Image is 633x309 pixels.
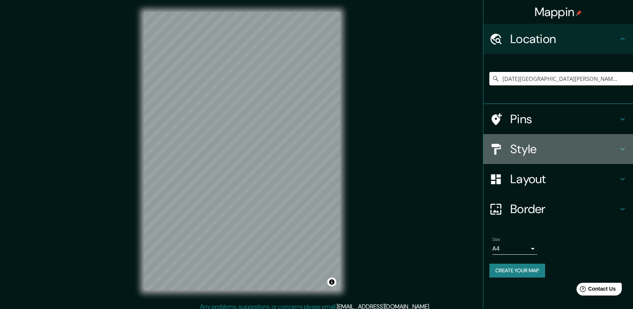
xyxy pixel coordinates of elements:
[492,236,500,243] label: Size
[483,104,633,134] div: Pins
[510,31,618,46] h4: Location
[492,243,537,255] div: A4
[489,264,545,278] button: Create your map
[483,134,633,164] div: Style
[144,12,340,290] canvas: Map
[483,194,633,224] div: Border
[510,202,618,216] h4: Border
[576,10,582,16] img: pin-icon.png
[535,4,582,19] h4: Mappin
[566,280,625,301] iframe: Help widget launcher
[327,278,336,287] button: Toggle attribution
[510,172,618,187] h4: Layout
[483,164,633,194] div: Layout
[510,112,618,127] h4: Pins
[489,72,633,85] input: Pick your city or area
[483,24,633,54] div: Location
[510,142,618,157] h4: Style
